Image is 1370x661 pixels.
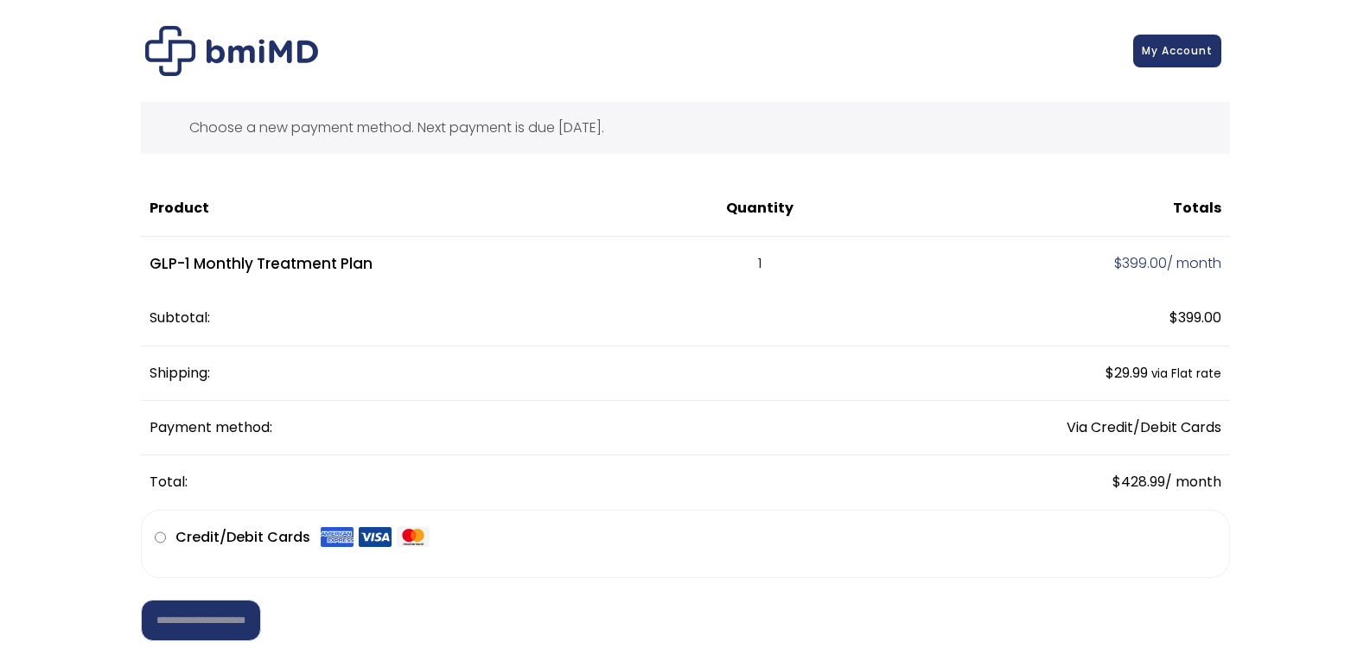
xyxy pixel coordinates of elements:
[1106,363,1148,383] span: 29.99
[1151,365,1221,382] small: via Flat rate
[141,401,853,455] th: Payment method:
[1169,308,1178,327] span: $
[397,527,430,548] img: Mastercard
[667,181,853,236] th: Quantity
[141,237,667,292] td: GLP-1 Monthly Treatment Plan
[852,401,1229,455] td: Via Credit/Debit Cards
[359,527,392,548] img: Visa
[141,291,853,346] th: Subtotal:
[1112,472,1121,492] span: $
[1106,363,1114,383] span: $
[852,181,1229,236] th: Totals
[145,26,318,76] img: Checkout
[1114,253,1167,273] span: 399.00
[1142,43,1213,58] span: My Account
[141,455,853,509] th: Total:
[1133,35,1221,67] a: My Account
[321,527,354,548] img: Amex
[141,181,667,236] th: Product
[141,102,1230,154] div: Choose a new payment method. Next payment is due [DATE].
[667,237,853,292] td: 1
[1169,308,1221,327] span: 399.00
[1112,472,1165,492] span: 428.99
[175,524,430,551] label: Credit/Debit Cards
[852,455,1229,509] td: / month
[852,237,1229,292] td: / month
[141,346,853,401] th: Shipping:
[1114,253,1122,273] span: $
